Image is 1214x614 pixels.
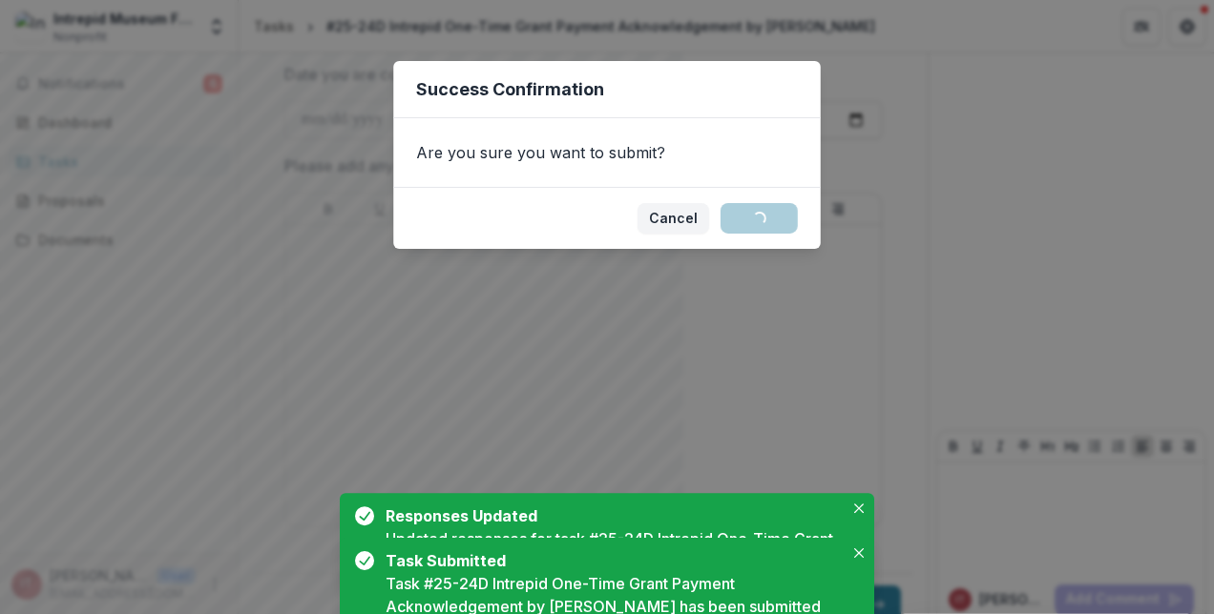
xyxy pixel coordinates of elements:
button: Close [848,497,870,520]
div: Updated responses for task #25-24D Intrepid One-Time Grant Payment Acknowledgement by [PERSON_NAME] [386,527,844,573]
div: Task Submitted [386,549,836,572]
div: Responses Updated [386,504,836,527]
header: Success Confirmation [393,61,821,118]
button: Cancel [638,203,709,234]
button: Close [848,542,870,564]
div: Are you sure you want to submit? [393,118,821,187]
